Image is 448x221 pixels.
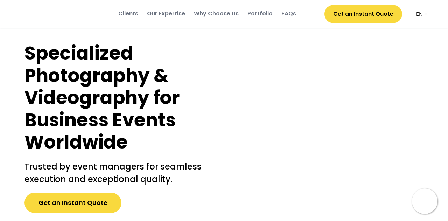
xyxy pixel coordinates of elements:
h2: Trusted by event managers for seamless execution and exceptional quality. [24,160,210,186]
div: Our Expertise [147,10,185,18]
button: Get an Instant Quote [324,5,402,23]
button: Get an Instant Quote [24,193,121,213]
h1: Specialized Photography & Videography for Business Events Worldwide [24,42,210,153]
img: yH5BAEAAAAALAAAAAABAAEAAAIBRAA7 [412,188,437,214]
div: FAQs [281,10,296,18]
div: Why Choose Us [194,10,239,18]
div: Portfolio [247,10,273,18]
img: yH5BAEAAAAALAAAAAABAAEAAAIBRAA7 [20,7,90,21]
div: Clients [118,10,138,18]
img: yH5BAEAAAAALAAAAAABAAEAAAIBRAA7 [406,11,413,18]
